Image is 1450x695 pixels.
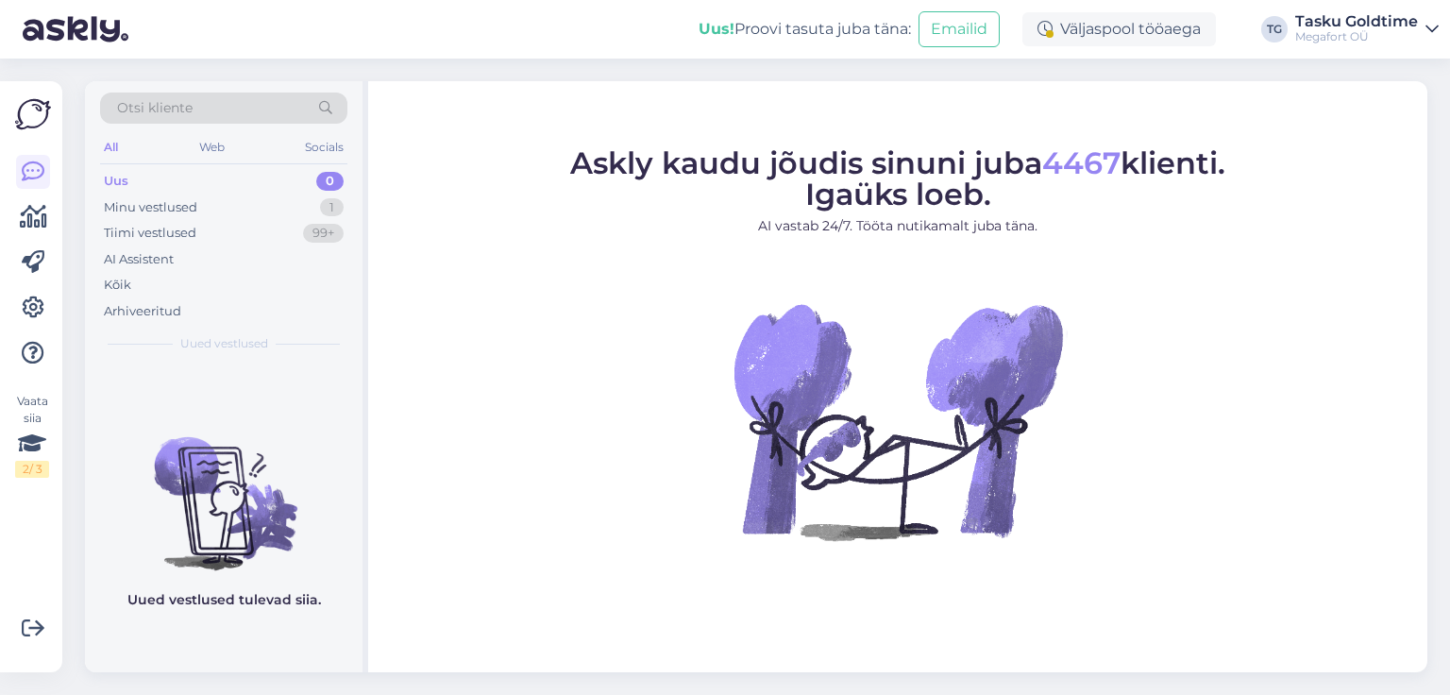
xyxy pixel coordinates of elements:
div: Arhiveeritud [104,302,181,321]
div: 0 [316,172,344,191]
div: All [100,135,122,160]
img: Askly Logo [15,96,51,132]
div: AI Assistent [104,250,174,269]
b: Uus! [699,20,734,38]
span: Askly kaudu jõudis sinuni juba klienti. Igaüks loeb. [570,144,1225,212]
div: Web [195,135,228,160]
div: Väljaspool tööaega [1022,12,1216,46]
span: 4467 [1042,144,1121,181]
div: 99+ [303,224,344,243]
div: Tiimi vestlused [104,224,196,243]
div: Minu vestlused [104,198,197,217]
p: AI vastab 24/7. Tööta nutikamalt juba täna. [570,216,1225,236]
div: Kõik [104,276,131,295]
div: Vaata siia [15,393,49,478]
div: TG [1261,16,1288,42]
div: Socials [301,135,347,160]
a: Tasku GoldtimeMegafort OÜ [1295,14,1439,44]
button: Emailid [919,11,1000,47]
p: Uued vestlused tulevad siia. [127,590,321,610]
div: Megafort OÜ [1295,29,1418,44]
img: No Chat active [728,251,1068,591]
div: 1 [320,198,344,217]
div: Proovi tasuta juba täna: [699,18,911,41]
div: Tasku Goldtime [1295,14,1418,29]
span: Uued vestlused [180,335,268,352]
img: No chats [85,403,362,573]
div: 2 / 3 [15,461,49,478]
span: Otsi kliente [117,98,193,118]
div: Uus [104,172,128,191]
